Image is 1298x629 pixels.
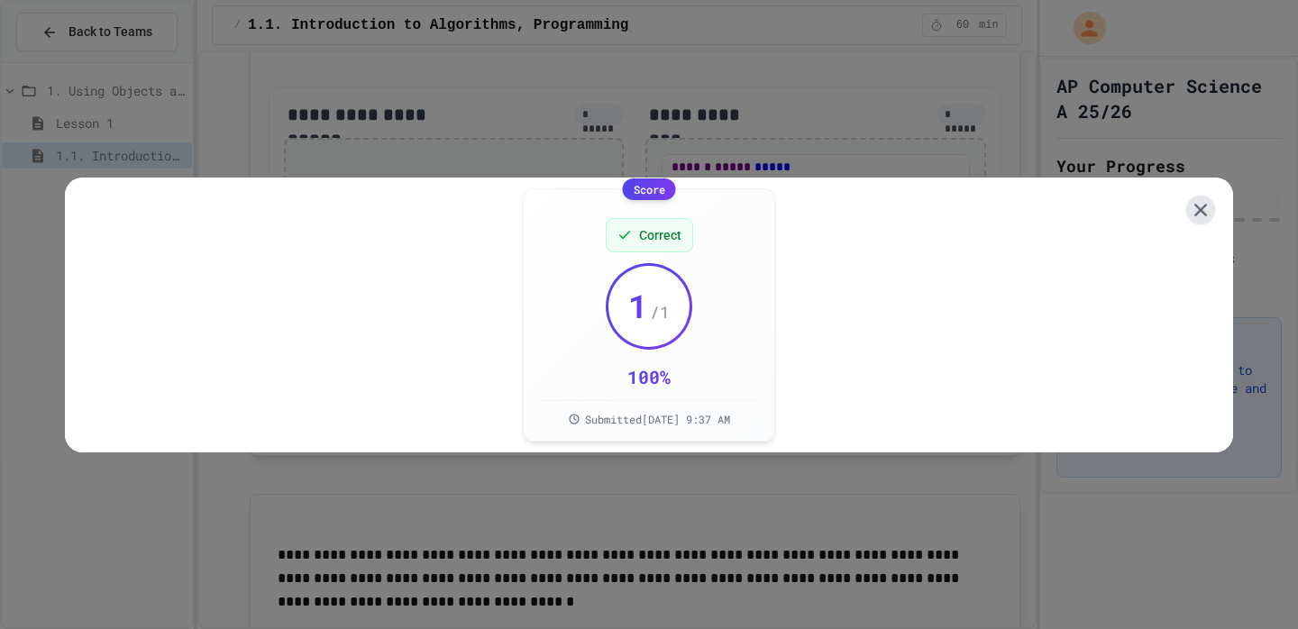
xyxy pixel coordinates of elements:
span: 1 [628,287,648,324]
span: Correct [639,226,681,244]
div: 100 % [627,364,671,389]
span: / 1 [650,299,670,324]
div: Score [623,178,676,200]
span: Submitted [DATE] 9:37 AM [585,412,730,426]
